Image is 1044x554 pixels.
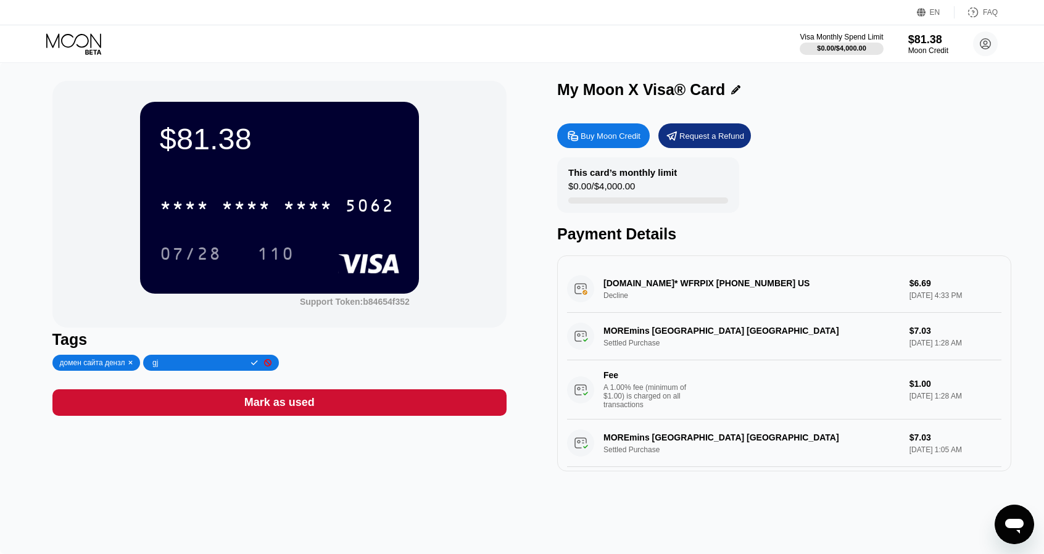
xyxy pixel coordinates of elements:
[300,297,410,307] div: Support Token: b84654f352
[983,8,998,17] div: FAQ
[567,360,1001,420] div: FeeA 1.00% fee (minimum of $1.00) is charged on all transactions$1.00[DATE] 1:28 AM
[603,383,696,409] div: A 1.00% fee (minimum of $1.00) is charged on all transactions
[557,123,650,148] div: Buy Moon Credit
[160,122,399,156] div: $81.38
[557,81,725,99] div: My Moon X Visa® Card
[567,467,1001,526] div: FeeA 1.00% fee (minimum of $1.00) is charged on all transactions$1.00[DATE] 1:05 AM
[300,297,410,307] div: Support Token:b84654f352
[244,395,315,410] div: Mark as used
[658,123,751,148] div: Request a Refund
[160,246,222,265] div: 07/28
[908,33,948,55] div: $81.38Moon Credit
[908,46,948,55] div: Moon Credit
[248,238,304,269] div: 110
[151,238,231,269] div: 07/28
[581,131,640,141] div: Buy Moon Credit
[60,358,125,367] div: домен сайта дензл
[679,131,744,141] div: Request a Refund
[800,33,883,55] div: Visa Monthly Spend Limit$0.00/$4,000.00
[557,225,1011,243] div: Payment Details
[52,389,507,416] div: Mark as used
[257,246,294,265] div: 110
[52,331,507,349] div: Tags
[908,33,948,46] div: $81.38
[955,6,998,19] div: FAQ
[603,370,690,380] div: Fee
[800,33,883,41] div: Visa Monthly Spend Limit
[930,8,940,17] div: EN
[995,505,1034,544] iframe: Кнопка запуска окна обмена сообщениями
[345,197,394,217] div: 5062
[909,379,1002,389] div: $1.00
[568,167,677,178] div: This card’s monthly limit
[568,181,635,197] div: $0.00 / $4,000.00
[909,392,1002,400] div: [DATE] 1:28 AM
[917,6,955,19] div: EN
[817,44,866,52] div: $0.00 / $4,000.00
